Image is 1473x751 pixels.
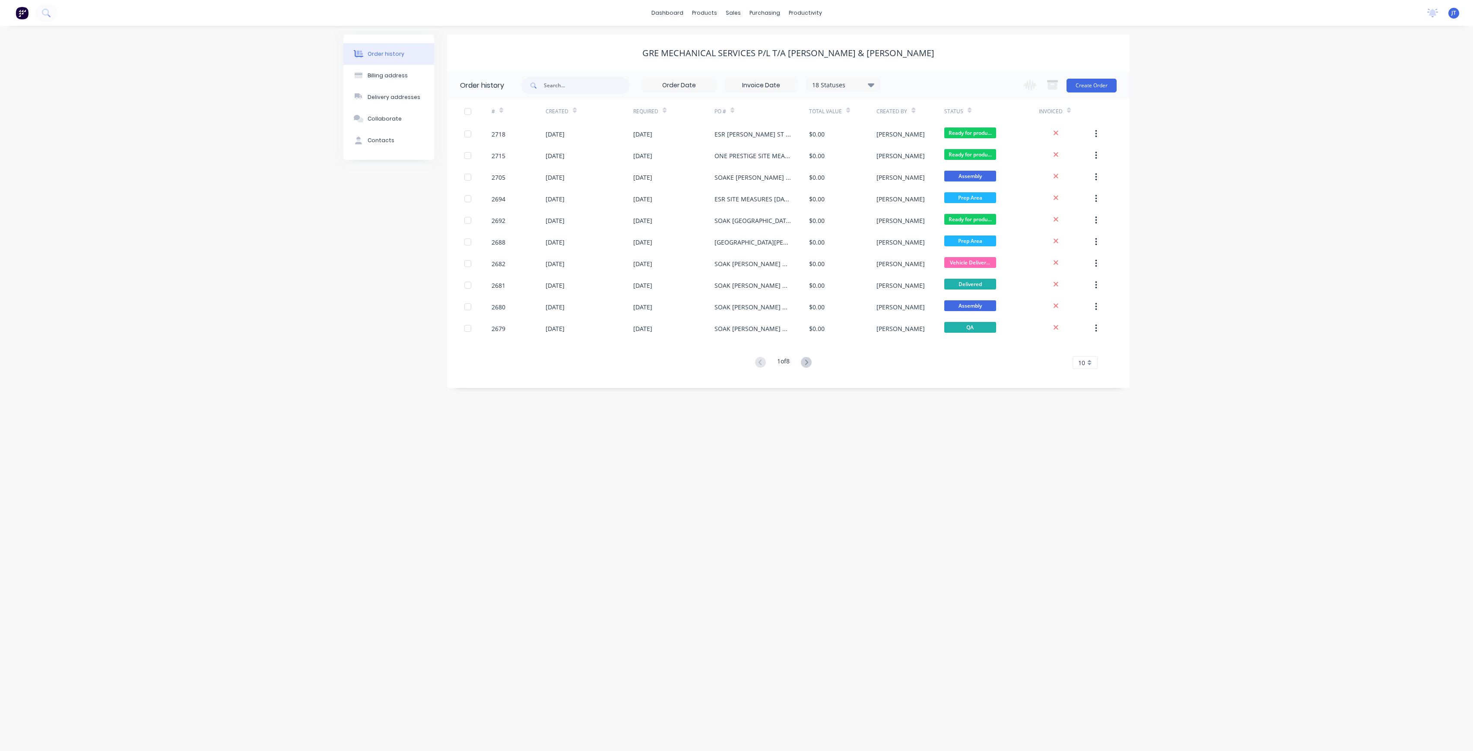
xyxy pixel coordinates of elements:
div: [DATE] [633,216,652,225]
div: 2692 [492,216,505,225]
span: 10 [1078,358,1085,367]
div: [DATE] [546,151,565,160]
div: Created By [876,99,944,123]
div: $0.00 [809,238,825,247]
div: [DATE] [546,259,565,268]
div: Invoiced [1039,108,1063,115]
div: [DATE] [546,173,565,182]
div: [DATE] [633,173,652,182]
div: Created By [876,108,907,115]
div: ESR [PERSON_NAME] ST SITE MEASURE [DATE] [714,130,792,139]
div: 2682 [492,259,505,268]
div: [DATE] [546,130,565,139]
div: $0.00 [809,173,825,182]
span: Prep Area [944,192,996,203]
div: [PERSON_NAME] [876,130,925,139]
span: Vehicle Deliver... [944,257,996,268]
div: Created [546,99,633,123]
div: [PERSON_NAME] [876,216,925,225]
div: [DATE] [633,259,652,268]
div: SOAK [PERSON_NAME] DWG-M100 REV-C RUN D [714,324,792,333]
button: Create Order [1067,79,1117,92]
div: [DATE] [546,324,565,333]
div: SOAKE [PERSON_NAME] SM PAGE 10883 [714,173,792,182]
div: SOAK [GEOGRAPHIC_DATA] SITE MEASURE [DATE] [714,216,792,225]
div: $0.00 [809,194,825,204]
span: Prep Area [944,235,996,246]
input: Order Date [643,79,715,92]
div: [DATE] [633,130,652,139]
div: # [492,108,495,115]
div: [PERSON_NAME] [876,302,925,312]
div: sales [721,6,745,19]
div: ESR SITE MEASURES [DATE] [714,194,792,204]
div: Status [944,108,963,115]
div: 2718 [492,130,505,139]
div: $0.00 [809,216,825,225]
div: productivity [784,6,826,19]
div: [PERSON_NAME] [876,259,925,268]
div: [PERSON_NAME] [876,194,925,204]
div: [DATE] [546,281,565,290]
button: Contacts [343,130,434,151]
div: $0.00 [809,281,825,290]
div: [PERSON_NAME] [876,281,925,290]
div: $0.00 [809,130,825,139]
div: [DATE] [633,194,652,204]
div: 1 of 8 [777,356,790,369]
div: [PERSON_NAME] [876,238,925,247]
div: [DATE] [633,324,652,333]
div: Status [944,99,1039,123]
div: 2679 [492,324,505,333]
div: [DATE] [633,238,652,247]
div: $0.00 [809,302,825,312]
div: ONE PRESTIGE SITE MEASURE [DATE] [714,151,792,160]
div: 2680 [492,302,505,312]
button: Order history [343,43,434,65]
input: Search... [544,77,629,94]
img: Factory [16,6,29,19]
div: Collaborate [368,115,402,123]
div: [PERSON_NAME] [876,173,925,182]
div: Invoiced [1039,99,1093,123]
div: [DATE] [546,216,565,225]
div: # [492,99,546,123]
div: [GEOGRAPHIC_DATA][PERSON_NAME] SITE MEASURE [DATE] [714,238,792,247]
div: [DATE] [546,194,565,204]
div: [PERSON_NAME] [876,151,925,160]
div: PO # [714,99,809,123]
div: [DATE] [633,281,652,290]
span: Delivered [944,279,996,290]
div: SOAK [PERSON_NAME] DWG-M100 REV-C RUN C [714,302,792,312]
div: $0.00 [809,151,825,160]
div: 18 Statuses [807,80,879,90]
button: Collaborate [343,108,434,130]
div: Delivery addresses [368,93,420,101]
div: Total Value [809,99,876,123]
div: [PERSON_NAME] [876,324,925,333]
button: Billing address [343,65,434,86]
div: Order history [368,50,404,58]
div: 2694 [492,194,505,204]
div: Total Value [809,108,842,115]
div: Created [546,108,568,115]
div: GRE Mechanical Services P/L t/a [PERSON_NAME] & [PERSON_NAME] [642,48,934,58]
span: Ready for produ... [944,214,996,225]
span: Ready for produ... [944,149,996,160]
div: [DATE] [633,302,652,312]
div: Required [633,99,714,123]
div: Billing address [368,72,408,80]
div: Required [633,108,658,115]
div: products [688,6,721,19]
div: SOAK [PERSON_NAME] DWG-M100 REV-C RUN A & E [714,259,792,268]
div: 2705 [492,173,505,182]
div: $0.00 [809,324,825,333]
div: SOAK [PERSON_NAME] DWG-M100 REV-C RUN F [714,281,792,290]
span: Assembly [944,300,996,311]
div: 2688 [492,238,505,247]
span: QA [944,322,996,333]
div: [DATE] [546,302,565,312]
div: PO # [714,108,726,115]
div: $0.00 [809,259,825,268]
div: 2681 [492,281,505,290]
